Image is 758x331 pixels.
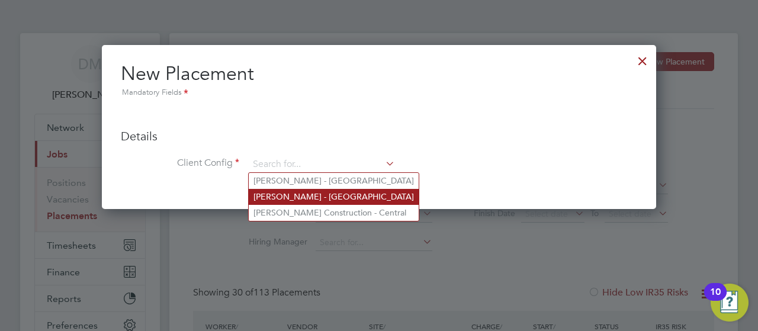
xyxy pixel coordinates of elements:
[249,205,419,221] li: [PERSON_NAME] Construction - Central
[249,156,395,173] input: Search for...
[121,128,637,144] h3: Details
[711,284,749,322] button: Open Resource Center, 10 new notifications
[710,292,721,307] div: 10
[121,62,637,99] h2: New Placement
[121,86,637,99] div: Mandatory Fields
[121,157,239,169] label: Client Config
[249,189,419,205] li: [PERSON_NAME] - [GEOGRAPHIC_DATA]
[249,173,419,189] li: [PERSON_NAME] - [GEOGRAPHIC_DATA]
